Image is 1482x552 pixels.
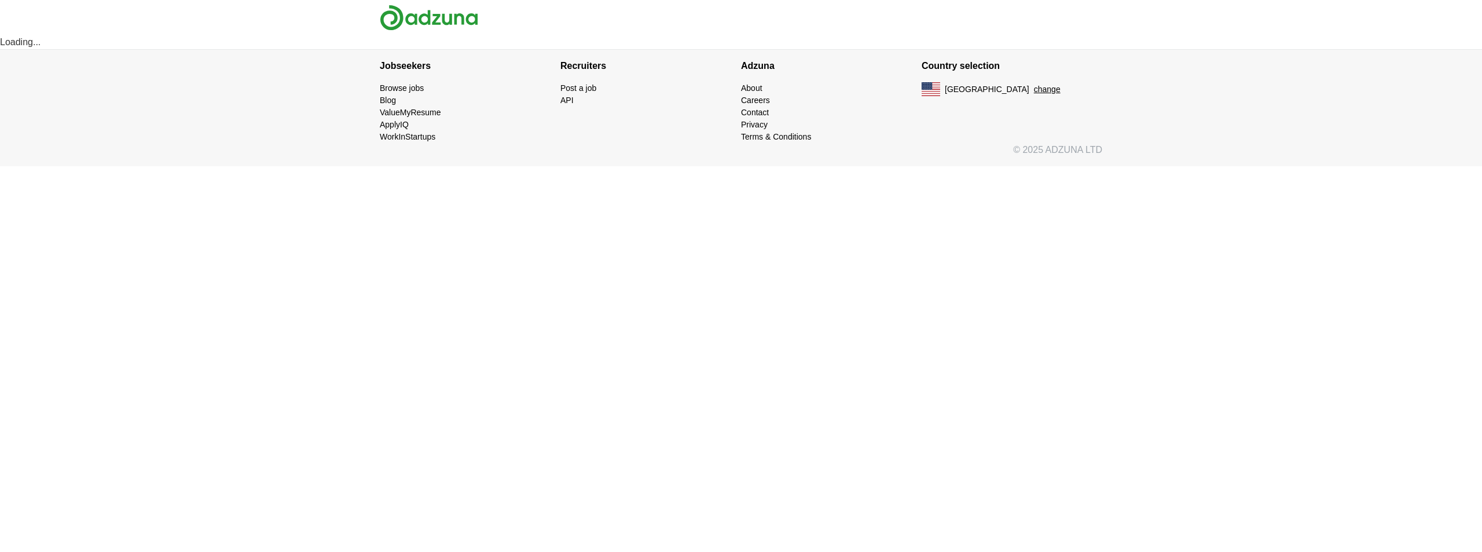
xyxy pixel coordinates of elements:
[380,132,435,141] a: WorkInStartups
[380,96,396,105] a: Blog
[741,83,762,93] a: About
[945,83,1029,96] span: [GEOGRAPHIC_DATA]
[560,96,574,105] a: API
[922,50,1102,82] h4: Country selection
[741,108,769,117] a: Contact
[380,83,424,93] a: Browse jobs
[741,120,768,129] a: Privacy
[380,120,409,129] a: ApplyIQ
[560,83,596,93] a: Post a job
[922,82,940,96] img: US flag
[380,108,441,117] a: ValueMyResume
[380,5,478,31] img: Adzuna logo
[1034,83,1061,96] button: change
[741,132,811,141] a: Terms & Conditions
[370,143,1111,166] div: © 2025 ADZUNA LTD
[741,96,770,105] a: Careers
